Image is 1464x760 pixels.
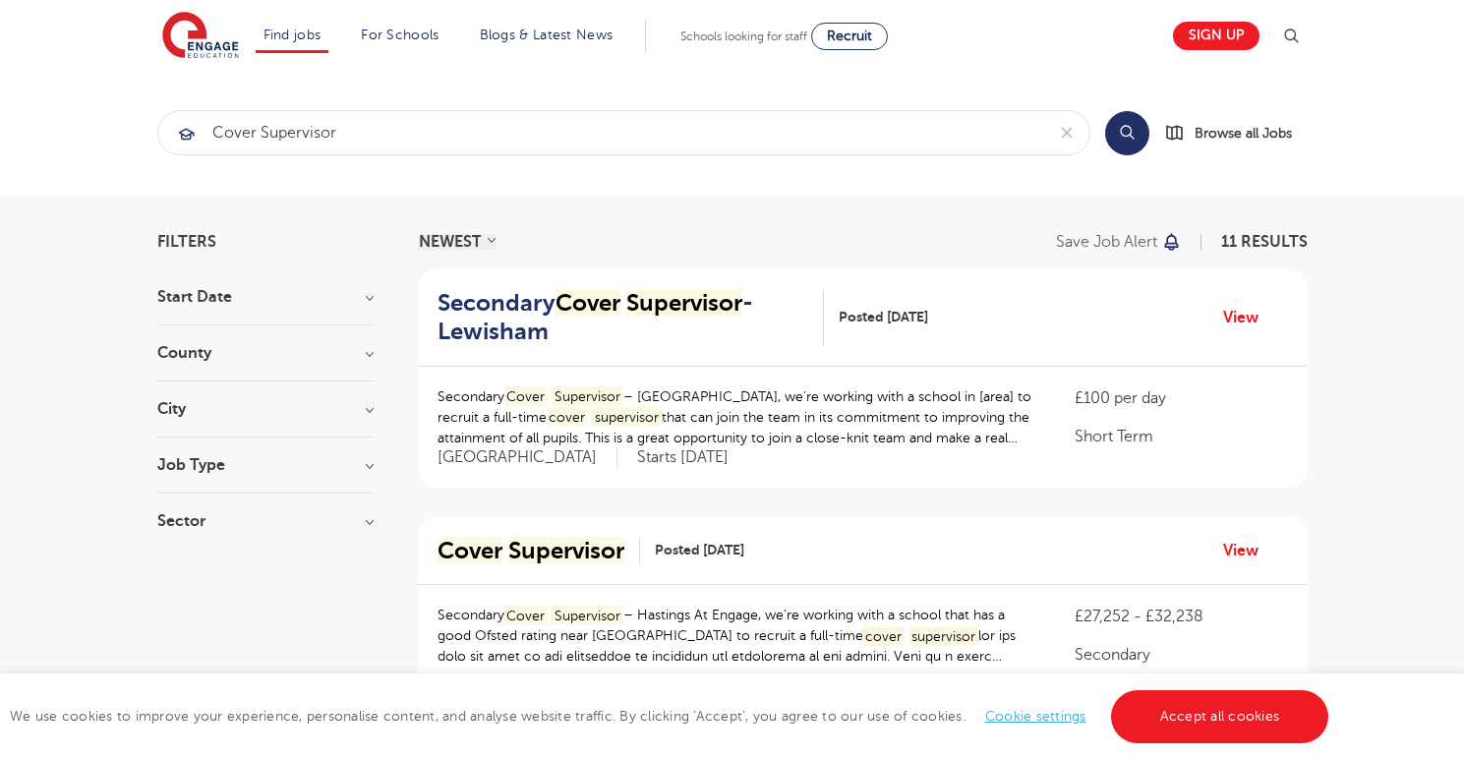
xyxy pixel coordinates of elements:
input: Submit [158,111,1044,154]
button: Clear [1044,111,1089,154]
h3: City [157,401,374,417]
button: Search [1105,111,1149,155]
div: Submit [157,110,1090,155]
button: Save job alert [1056,234,1183,250]
a: View [1223,305,1273,330]
img: Engage Education [162,12,239,61]
a: View [1223,538,1273,563]
a: Find jobs [264,28,322,42]
span: Posted [DATE] [655,540,744,560]
h3: Job Type [157,457,374,473]
a: For Schools [361,28,439,42]
span: Schools looking for staff [680,29,807,43]
mark: Cover [438,537,502,564]
a: Browse all Jobs [1165,122,1308,145]
p: Secondary – [GEOGRAPHIC_DATA], we’re working with a school in [area] to recruit a full-time that ... [438,386,1036,448]
mark: cover [863,626,906,647]
span: Posted [DATE] [839,307,928,327]
p: Secondary [1075,643,1287,667]
span: We use cookies to improve your experience, personalise content, and analyse website traffic. By c... [10,709,1333,724]
mark: supervisor [908,626,978,647]
h3: County [157,345,374,361]
p: Secondary – Hastings At Engage, we’re working with a school that has a good Ofsted rating near [G... [438,605,1036,667]
p: £27,252 - £32,238 [1075,605,1287,628]
mark: supervisor [592,407,662,428]
h3: Sector [157,513,374,529]
mark: Supervisor [508,537,624,564]
h2: Secondary - Lewisham [438,289,808,346]
p: £100 per day [1075,386,1287,410]
mark: cover [547,407,589,428]
p: Short Term [1075,425,1287,448]
span: 11 RESULTS [1221,233,1308,251]
mark: Cover [504,386,549,407]
span: Browse all Jobs [1195,122,1292,145]
span: [GEOGRAPHIC_DATA] [438,447,617,468]
mark: Supervisor [552,386,623,407]
a: SecondaryCover Supervisor- Lewisham [438,289,824,346]
p: Save job alert [1056,234,1157,250]
span: Recruit [827,29,872,43]
a: Cookie settings [985,709,1086,724]
h3: Start Date [157,289,374,305]
a: Blogs & Latest News [480,28,614,42]
a: Sign up [1173,22,1259,50]
a: Accept all cookies [1111,690,1329,743]
p: Starts [DATE] [637,447,729,468]
a: Recruit [811,23,888,50]
a: Cover Supervisor [438,537,640,565]
mark: Supervisor [552,606,623,626]
mark: Cover [504,606,549,626]
mark: Supervisor [626,289,742,317]
mark: Cover [556,289,620,317]
span: Filters [157,234,216,250]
